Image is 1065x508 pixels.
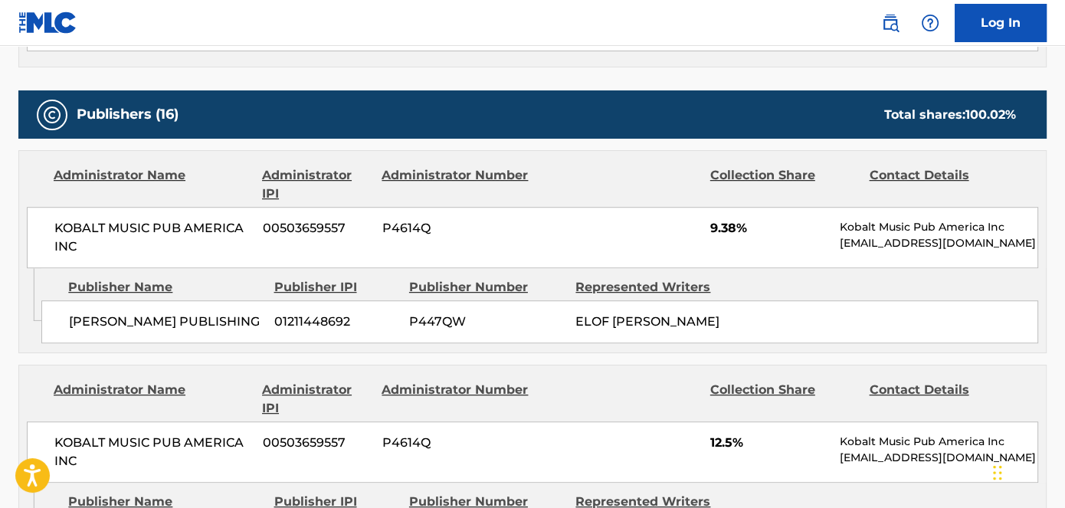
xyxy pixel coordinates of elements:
span: 01211448692 [274,313,398,331]
div: Contact Details [869,166,1017,203]
span: KOBALT MUSIC PUB AMERICA INC [54,434,251,470]
img: search [881,14,900,32]
img: MLC Logo [18,11,77,34]
div: Collection Share [710,166,858,203]
span: 12.5% [709,434,827,452]
span: 9.38% [709,219,827,238]
div: Administrator Name [54,381,251,418]
div: Administrator IPI [262,381,370,418]
img: Publishers [43,106,61,124]
div: Total shares: [884,106,1016,124]
span: P447QW [409,313,564,331]
span: 100.02 % [965,107,1016,122]
div: Contact Details [869,381,1017,418]
p: [EMAIL_ADDRESS][DOMAIN_NAME] [839,235,1037,251]
div: Publisher IPI [274,278,397,297]
div: Collection Share [710,381,858,418]
p: Kobalt Music Pub America Inc [839,434,1037,450]
span: KOBALT MUSIC PUB AMERICA INC [54,219,251,256]
a: Public Search [875,8,906,38]
div: Administrator Name [54,166,251,203]
div: Publisher Name [68,278,262,297]
div: Drag [993,450,1002,496]
div: Administrator IPI [262,166,370,203]
span: P4614Q [382,434,529,452]
span: ELOF [PERSON_NAME] [575,314,719,329]
p: Kobalt Music Pub America Inc [839,219,1037,235]
h5: Publishers (16) [77,106,179,123]
div: Administrator Number [382,166,529,203]
img: help [921,14,939,32]
div: Represented Writers [575,278,731,297]
p: [EMAIL_ADDRESS][DOMAIN_NAME] [839,450,1037,466]
div: Publisher Number [409,278,565,297]
div: Help [915,8,945,38]
div: Administrator Number [382,381,529,418]
a: Log In [955,4,1047,42]
span: 00503659557 [263,434,371,452]
span: 00503659557 [263,219,371,238]
span: [PERSON_NAME] PUBLISHING [69,313,263,331]
iframe: Chat Widget [988,434,1065,508]
span: P4614Q [382,219,529,238]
